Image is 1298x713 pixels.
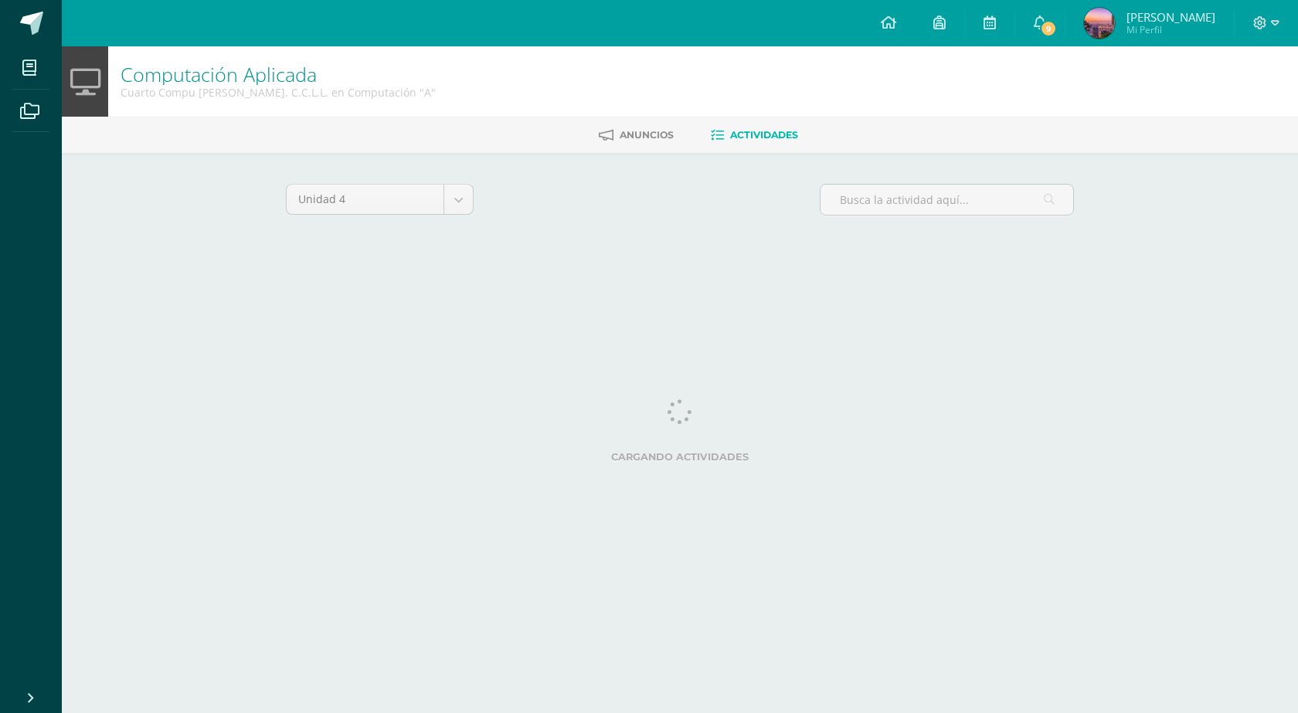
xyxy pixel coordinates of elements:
span: [PERSON_NAME] [1126,9,1215,25]
label: Cargando actividades [286,451,1074,463]
a: Computación Aplicada [121,61,317,87]
span: Actividades [730,129,798,141]
a: Actividades [711,123,798,148]
a: Anuncios [599,123,674,148]
h1: Computación Aplicada [121,63,436,85]
span: Anuncios [620,129,674,141]
a: Unidad 4 [287,185,473,214]
span: 9 [1040,20,1057,37]
input: Busca la actividad aquí... [821,185,1073,215]
div: Cuarto Compu Bach. C.C.L.L. en Computación 'A' [121,85,436,100]
img: e6de92021d53076b3db2264f1bf49c10.png [1084,8,1115,39]
span: Mi Perfil [1126,23,1215,36]
span: Unidad 4 [298,185,432,214]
